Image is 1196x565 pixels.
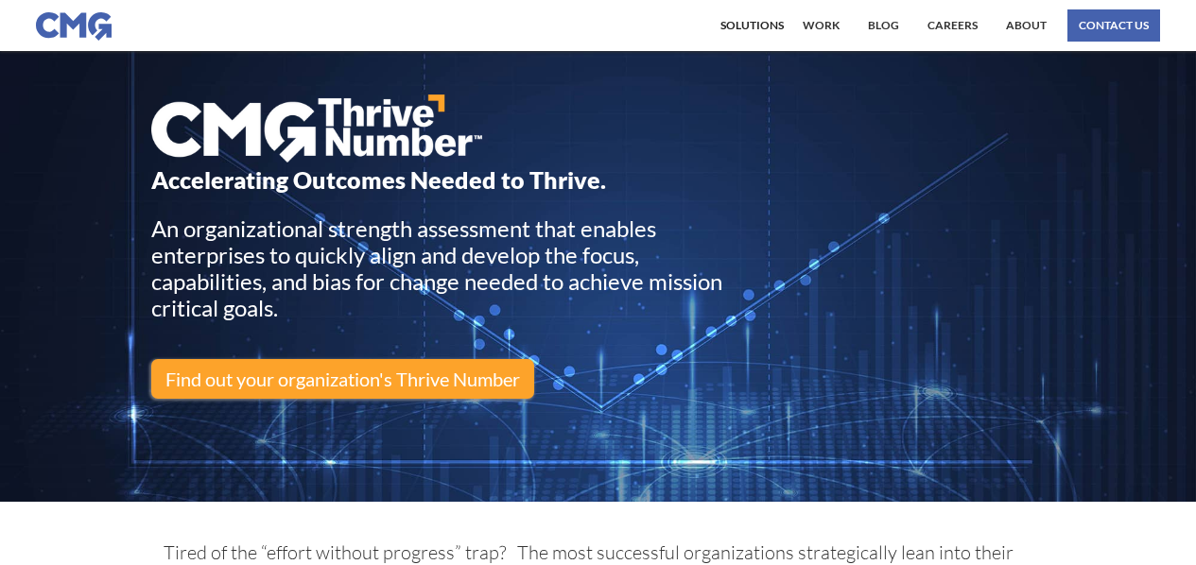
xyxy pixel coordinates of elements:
[720,20,784,31] div: Solutions
[863,9,904,42] a: BLOG
[798,9,844,42] a: work
[1079,20,1149,31] div: Contact us
[151,163,750,197] h1: Accelerating Outcomes Needed to Thrive.
[151,94,482,163] img: CMG Consulting ThriveNumber Logo
[923,9,982,42] a: Careers
[151,215,750,321] div: An organizational strength assessment that enables enterprises to quickly align and develop the f...
[151,359,534,399] a: Find out your organization's Thrive Number
[1001,9,1051,42] a: About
